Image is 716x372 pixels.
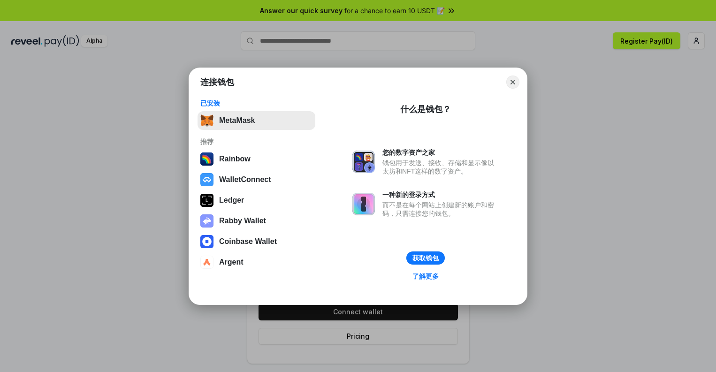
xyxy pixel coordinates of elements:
img: svg+xml,%3Csvg%20width%3D%22120%22%20height%3D%22120%22%20viewBox%3D%220%200%20120%20120%22%20fil... [200,152,213,166]
div: MetaMask [219,116,255,125]
div: 而不是在每个网站上创建新的账户和密码，只需连接您的钱包。 [382,201,499,218]
img: svg+xml,%3Csvg%20xmlns%3D%22http%3A%2F%2Fwww.w3.org%2F2000%2Fsvg%22%20fill%3D%22none%22%20viewBox... [200,214,213,228]
img: svg+xml,%3Csvg%20width%3D%2228%22%20height%3D%2228%22%20viewBox%3D%220%200%2028%2028%22%20fill%3D... [200,235,213,248]
div: 钱包用于发送、接收、存储和显示像以太坊和NFT这样的数字资产。 [382,159,499,175]
button: Argent [198,253,315,272]
div: Rabby Wallet [219,217,266,225]
button: Rabby Wallet [198,212,315,230]
h1: 连接钱包 [200,76,234,88]
div: 一种新的登录方式 [382,190,499,199]
div: Rainbow [219,155,251,163]
img: svg+xml,%3Csvg%20xmlns%3D%22http%3A%2F%2Fwww.w3.org%2F2000%2Fsvg%22%20fill%3D%22none%22%20viewBox... [352,193,375,215]
img: svg+xml,%3Csvg%20width%3D%2228%22%20height%3D%2228%22%20viewBox%3D%220%200%2028%2028%22%20fill%3D... [200,173,213,186]
button: Close [506,76,519,89]
button: Rainbow [198,150,315,168]
div: 已安装 [200,99,312,107]
button: 获取钱包 [406,251,445,265]
button: Ledger [198,191,315,210]
a: 了解更多 [407,270,444,282]
div: WalletConnect [219,175,271,184]
img: svg+xml,%3Csvg%20xmlns%3D%22http%3A%2F%2Fwww.w3.org%2F2000%2Fsvg%22%20width%3D%2228%22%20height%3... [200,194,213,207]
button: Coinbase Wallet [198,232,315,251]
div: 什么是钱包？ [400,104,451,115]
div: Ledger [219,196,244,205]
button: MetaMask [198,111,315,130]
img: svg+xml,%3Csvg%20fill%3D%22none%22%20height%3D%2233%22%20viewBox%3D%220%200%2035%2033%22%20width%... [200,114,213,127]
div: 了解更多 [412,272,439,281]
div: 获取钱包 [412,254,439,262]
img: svg+xml,%3Csvg%20xmlns%3D%22http%3A%2F%2Fwww.w3.org%2F2000%2Fsvg%22%20fill%3D%22none%22%20viewBox... [352,151,375,173]
div: Coinbase Wallet [219,237,277,246]
div: 推荐 [200,137,312,146]
img: svg+xml,%3Csvg%20width%3D%2228%22%20height%3D%2228%22%20viewBox%3D%220%200%2028%2028%22%20fill%3D... [200,256,213,269]
button: WalletConnect [198,170,315,189]
div: Argent [219,258,244,266]
div: 您的数字资产之家 [382,148,499,157]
